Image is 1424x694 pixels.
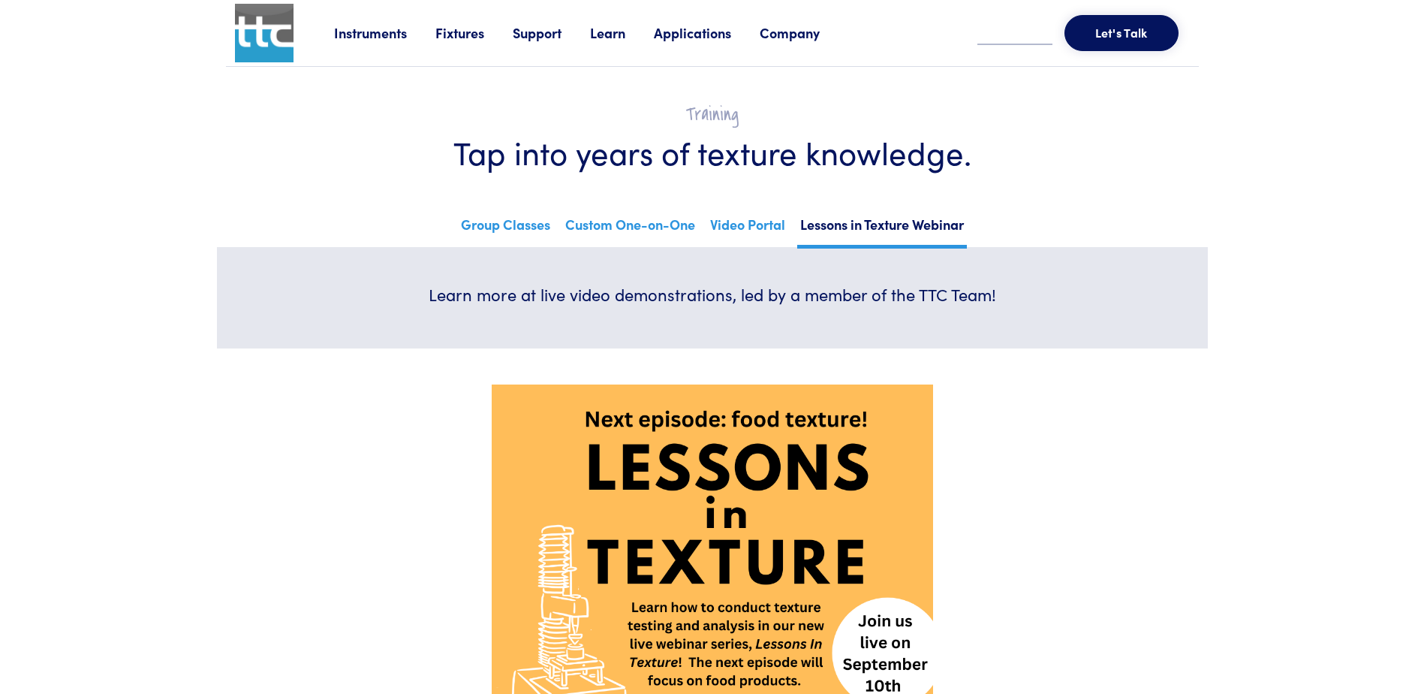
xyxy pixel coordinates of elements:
a: Applications [654,23,760,42]
a: Learn [590,23,654,42]
a: Lessons in Texture Webinar [797,212,967,249]
a: Company [760,23,848,42]
a: Video Portal [707,212,788,245]
h6: Learn more at live video demonstrations, led by a member of the TTC Team! [415,283,1010,306]
a: Custom One-on-One [562,212,698,245]
a: Support [513,23,590,42]
a: Fixtures [435,23,513,42]
img: ttc_logo_1x1_v1.0.png [235,4,294,62]
h1: Tap into years of texture knowledge. [262,132,1163,172]
a: Instruments [334,23,435,42]
a: Group Classes [458,212,553,245]
h2: Training [262,103,1163,126]
button: Let's Talk [1064,15,1179,51]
